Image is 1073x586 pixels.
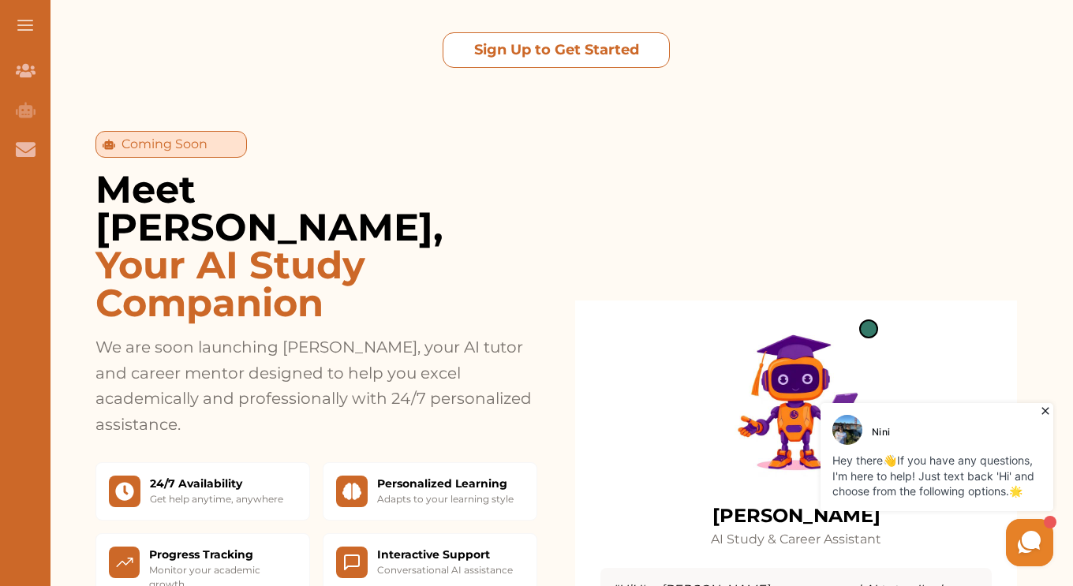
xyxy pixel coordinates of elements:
p: Get help anytime, anywhere [150,492,283,506]
p: Adapts to your learning style [377,492,514,506]
h3: Personalized Learning [377,476,514,492]
span: Your AI Study Companion [95,246,537,322]
img: Clara AI Assistant [720,326,872,477]
p: Conversational AI assistance [377,563,513,577]
button: Sign Up to Get Started [443,32,670,68]
p: AI Study & Career Assistant [600,530,992,549]
h3: Interactive Support [377,547,513,563]
iframe: HelpCrunch [694,399,1057,570]
p: We are soon launching [PERSON_NAME], your AI tutor and career mentor designed to help you excel a... [95,334,537,437]
div: Coming Soon [95,131,247,158]
h3: 24/7 Availability [150,476,283,492]
h3: Progress Tracking [149,547,297,563]
h3: [PERSON_NAME] [600,502,992,530]
h2: Meet [PERSON_NAME], [95,170,537,322]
